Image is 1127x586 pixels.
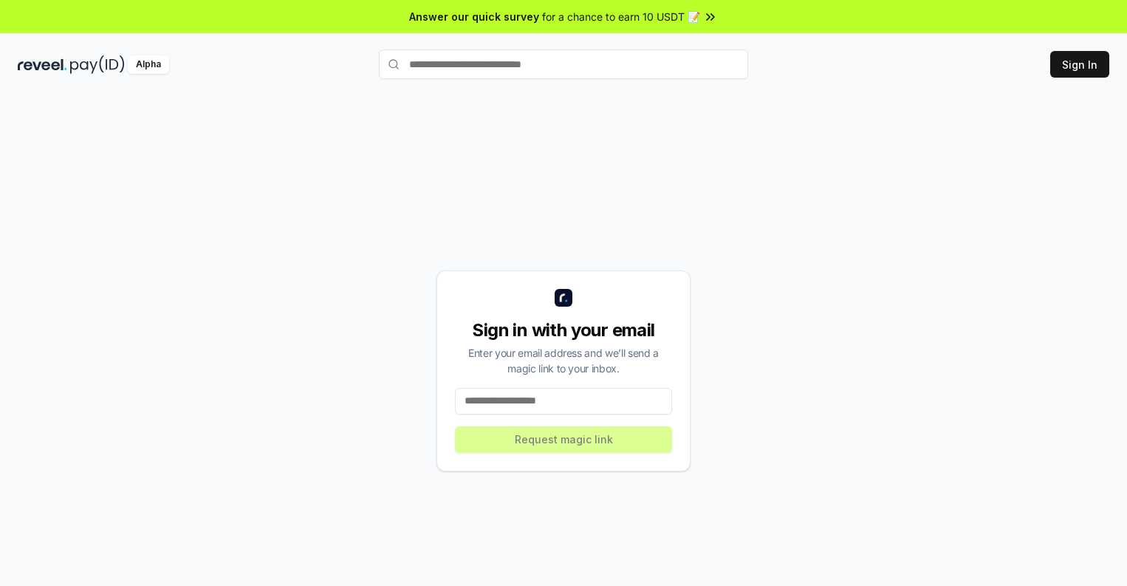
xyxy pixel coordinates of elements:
[409,9,539,24] span: Answer our quick survey
[128,55,169,74] div: Alpha
[555,289,572,307] img: logo_small
[70,55,125,74] img: pay_id
[455,318,672,342] div: Sign in with your email
[542,9,700,24] span: for a chance to earn 10 USDT 📝
[455,345,672,376] div: Enter your email address and we’ll send a magic link to your inbox.
[18,55,67,74] img: reveel_dark
[1050,51,1109,78] button: Sign In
